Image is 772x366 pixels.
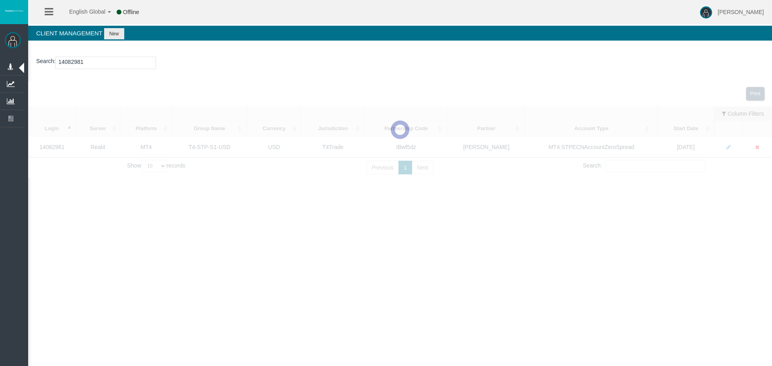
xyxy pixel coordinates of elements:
span: Client Management [36,30,102,37]
button: New [104,28,124,39]
span: [PERSON_NAME] [718,9,764,15]
label: Search [36,57,54,66]
span: English Global [59,8,105,15]
img: logo.svg [4,9,24,12]
p: : [36,57,764,69]
img: user-image [700,6,712,18]
span: Offline [123,9,139,15]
